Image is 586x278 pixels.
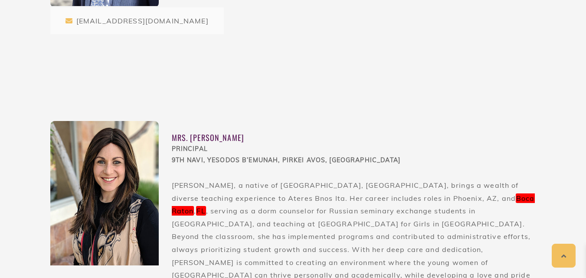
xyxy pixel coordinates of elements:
[172,132,536,144] div: Mrs. [PERSON_NAME]
[196,206,206,216] em: FL
[172,144,536,166] div: PRINCIPAL 9th Navi, Yesodos B’Emunah, Pirkei Avos, [GEOGRAPHIC_DATA]
[172,193,535,216] em: Boca Raton
[50,7,224,34] div: [EMAIL_ADDRESS][DOMAIN_NAME]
